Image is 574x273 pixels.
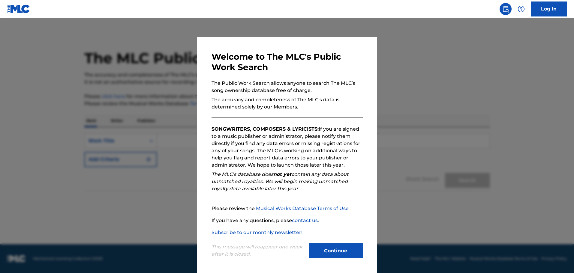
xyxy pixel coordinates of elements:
p: The accuracy and completeness of The MLC’s data is determined solely by our Members. [212,96,363,111]
a: Log In [531,1,567,16]
p: Please review the [212,205,363,212]
a: Public Search [500,3,512,15]
a: Subscribe to our monthly newsletter! [212,230,302,235]
p: The Public Work Search allows anyone to search The MLC’s song ownership database free of charge. [212,80,363,94]
strong: SONGWRITERS, COMPOSERS & LYRICISTS: [212,126,319,132]
p: If you are signed to a music publisher or administrator, please notify them directly if you find ... [212,126,363,169]
a: Musical Works Database Terms of Use [256,206,349,211]
p: If you have any questions, please . [212,217,363,224]
img: search [502,5,509,13]
h3: Welcome to The MLC's Public Work Search [212,52,363,73]
a: contact us [292,218,318,223]
iframe: Chat Widget [544,244,574,273]
em: The MLC’s database does contain any data about unmatched royalties. We will begin making unmatche... [212,171,349,191]
img: MLC Logo [7,4,30,13]
div: Help [515,3,527,15]
img: help [518,5,525,13]
p: This message will reappear one week after it is closed. [212,243,305,258]
strong: not yet [273,171,291,177]
button: Continue [309,243,363,258]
